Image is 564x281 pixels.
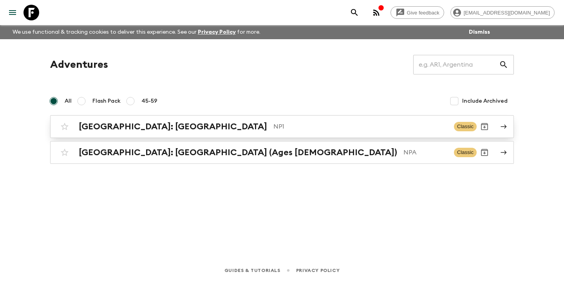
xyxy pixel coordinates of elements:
[9,25,264,39] p: We use functional & tracking cookies to deliver this experience. See our for more.
[79,121,267,132] h2: [GEOGRAPHIC_DATA]: [GEOGRAPHIC_DATA]
[403,148,448,157] p: NPA
[198,29,236,35] a: Privacy Policy
[141,97,157,105] span: 45-59
[92,97,121,105] span: Flash Pack
[50,57,108,73] h1: Adventures
[5,5,20,20] button: menu
[454,148,477,157] span: Classic
[50,115,514,138] a: [GEOGRAPHIC_DATA]: [GEOGRAPHIC_DATA]NP1ClassicArchive
[462,97,508,105] span: Include Archived
[273,122,448,131] p: NP1
[413,54,499,76] input: e.g. AR1, Argentina
[65,97,72,105] span: All
[450,6,555,19] div: [EMAIL_ADDRESS][DOMAIN_NAME]
[403,10,444,16] span: Give feedback
[347,5,362,20] button: search adventures
[79,147,397,158] h2: [GEOGRAPHIC_DATA]: [GEOGRAPHIC_DATA] (Ages [DEMOGRAPHIC_DATA])
[459,10,554,16] span: [EMAIL_ADDRESS][DOMAIN_NAME]
[477,119,492,134] button: Archive
[296,266,340,275] a: Privacy Policy
[390,6,444,19] a: Give feedback
[467,27,492,38] button: Dismiss
[224,266,280,275] a: Guides & Tutorials
[50,141,514,164] a: [GEOGRAPHIC_DATA]: [GEOGRAPHIC_DATA] (Ages [DEMOGRAPHIC_DATA])NPAClassicArchive
[477,145,492,160] button: Archive
[454,122,477,131] span: Classic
